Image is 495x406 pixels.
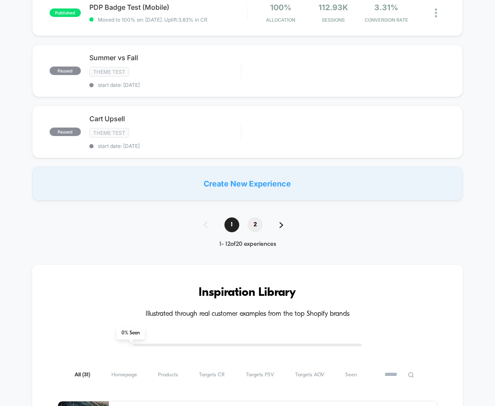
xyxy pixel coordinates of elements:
[32,167,463,200] div: Create New Experience
[75,372,90,378] span: All
[89,114,241,123] span: Cart Upsell
[58,310,437,318] h4: Illustrated through real customer examples from the top Shopify brands
[195,241,300,248] div: 1 - 12 of 20 experiences
[89,67,129,77] span: Theme Test
[266,17,295,23] span: Allocation
[318,3,348,12] span: 112.93k
[246,372,274,378] span: Targets PSV
[50,8,81,17] span: published
[295,372,324,378] span: Targets AOV
[89,143,241,149] span: start date: [DATE]
[50,128,81,136] span: paused
[224,217,239,232] span: 1
[98,17,207,23] span: Moved to 100% on: [DATE] . Uplift: 3.83% in CR
[82,372,90,378] span: ( 31 )
[435,8,437,17] img: close
[248,217,263,232] span: 2
[89,3,247,11] span: PDP Badge Test (Mobile)
[279,222,283,228] img: pagination forward
[89,128,129,138] span: Theme Test
[58,286,437,300] h3: Inspiration Library
[345,372,357,378] span: Seen
[270,3,291,12] span: 100%
[111,372,137,378] span: Homepage
[309,17,358,23] span: Sessions
[374,3,398,12] span: 3.31%
[89,53,241,62] span: Summer vs Fall
[89,82,241,88] span: start date: [DATE]
[362,17,411,23] span: CONVERSION RATE
[199,372,225,378] span: Targets CR
[158,372,178,378] span: Products
[116,327,145,339] span: 0 % Seen
[50,67,81,75] span: paused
